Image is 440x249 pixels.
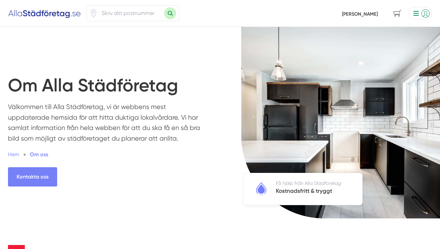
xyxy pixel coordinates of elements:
a: Om oss [30,151,48,158]
span: Få hjälp från Alla Städföretag [276,181,341,186]
span: » [23,150,26,159]
a: [PERSON_NAME] [342,11,378,17]
img: Alla Städföretag [8,8,81,19]
a: Kontakta oss [8,167,57,186]
input: Skriv ditt postnummer [98,6,164,21]
a: Hem [8,151,19,158]
h5: Kostnadsfritt & tryggt [276,187,341,197]
span: navigation-cart [388,8,406,19]
p: Välkommen till Alla Städföretag, vi är webbens mest uppdaterade hemsida för att hitta duktiga lok... [8,102,209,147]
svg: Pin / Karta [89,9,98,18]
button: Sök med postnummer [164,7,176,19]
nav: Breadcrumb [8,150,209,159]
span: Klicka för att använda din position. [89,9,98,18]
img: Kostnadsfritt & tryggt logotyp [253,181,270,197]
h1: Om Alla Städföretag [8,75,231,102]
